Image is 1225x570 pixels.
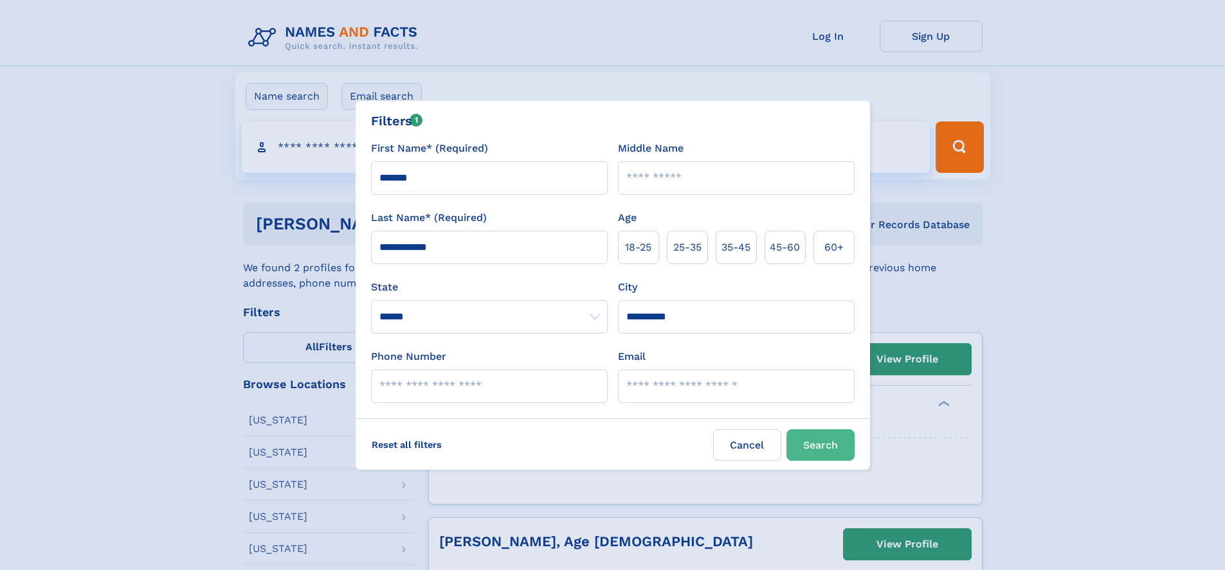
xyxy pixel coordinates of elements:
label: Cancel [713,429,781,461]
span: 45‑60 [770,240,800,255]
label: First Name* (Required) [371,141,488,156]
label: Age [618,210,637,226]
label: Phone Number [371,349,446,364]
div: Filters [371,111,423,130]
span: 25‑35 [673,240,702,255]
label: Email [618,349,646,364]
label: State [371,280,608,295]
span: 35‑45 [721,240,750,255]
label: Last Name* (Required) [371,210,487,226]
label: City [618,280,637,295]
span: 18‑25 [625,240,651,255]
label: Reset all filters [363,429,450,460]
label: Middle Name [618,141,684,156]
button: Search [786,429,855,461]
span: 60+ [824,240,844,255]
